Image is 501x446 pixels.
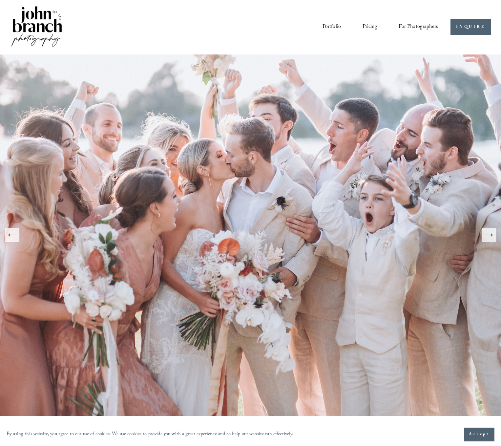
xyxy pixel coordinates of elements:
button: Accept [464,428,494,441]
p: By using this website, you agree to our use of cookies. We use cookies to provide you with a grea... [7,430,294,439]
button: Previous Slide [5,228,19,242]
img: John Branch IV Photography [10,5,63,49]
span: Accept [469,431,490,438]
span: For Photographers [399,22,438,32]
button: Next Slide [482,228,496,242]
a: folder dropdown [399,22,438,33]
a: Pricing [363,22,377,33]
a: INQUIRE [450,19,491,35]
a: Portfolio [323,22,341,33]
